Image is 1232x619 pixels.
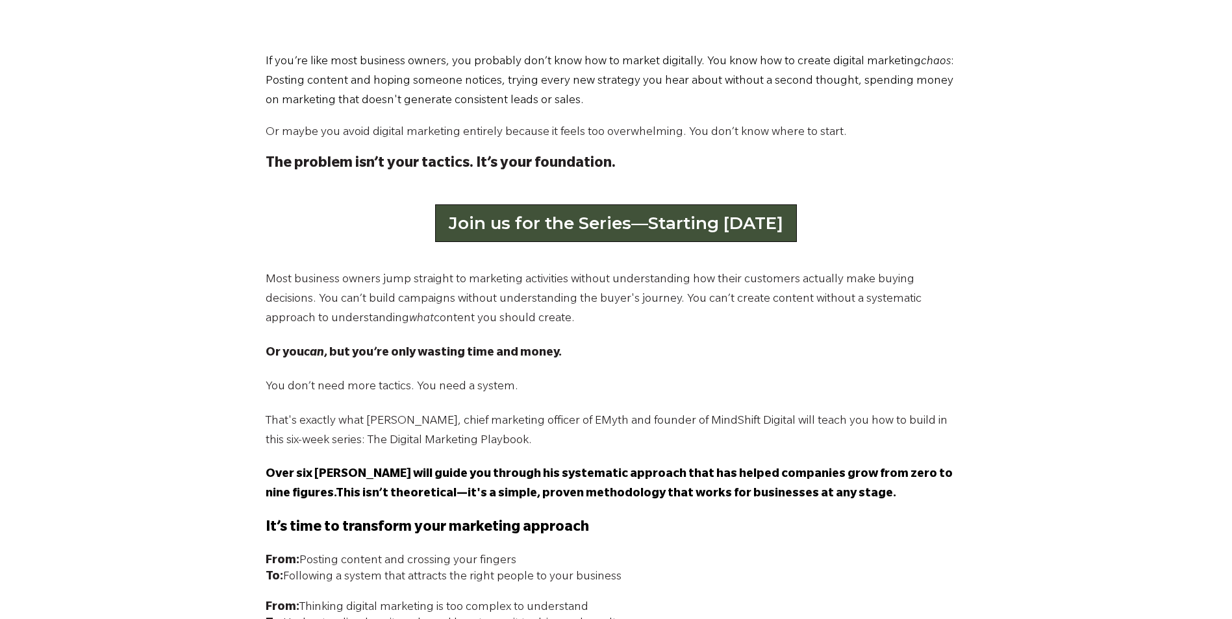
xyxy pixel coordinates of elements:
strong: Or you [266,347,304,360]
span: : Posting content and hoping someone notices, trying every new strategy you hear about without a ... [266,56,954,108]
span: Over six [PERSON_NAME] will guide you through his systematic approach that has helped companies g... [266,468,953,501]
strong: The problem isn’t your tactics. It’s your foundation. [266,156,616,172]
p: That's exactly what [PERSON_NAME], chief marketing officer of EMyth and founder of MindShift Digi... [266,412,967,451]
em: can [304,347,324,360]
span: This isn’t theoretical—it's a simple, proven methodology that works for businesses at any stage. [336,488,896,501]
p: Most business owners jump straight to marketing activities without understanding how their custom... [266,271,967,329]
p: You don’t need more tactics. You need a system. [266,378,967,397]
span: Thinking digital marketing is too complex to understand [266,601,588,614]
span: It’s time to transform your marketing approach [266,520,589,536]
span: Or maybe you avoid digital marketing entirely because it feels too overwhelming. You don’t know w... [266,127,847,140]
span: If you’re like most business owners, you probably don’t know how to market digitally. You know ho... [266,56,921,69]
span: Following a system that attracts the right people to your business [266,571,622,584]
span: chaos [921,56,951,69]
iframe: Chat Widget [1167,557,1232,619]
strong: From: [266,555,299,568]
strong: , but you’re only wasting time and money. [324,347,562,360]
a: Join us for the Series—Starting [DATE] [435,204,797,242]
strong: To: [266,571,283,584]
span: Posting content and crossing your fingers [266,555,516,568]
strong: From: [266,601,299,614]
em: what [409,313,434,326]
